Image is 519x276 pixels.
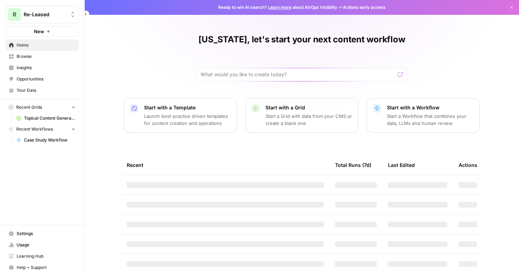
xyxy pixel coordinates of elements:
[17,76,76,82] span: Opportunities
[13,10,16,19] span: R
[218,4,337,11] span: Ready to win AI search? about AirOps Visibility
[13,113,79,124] a: Topical Content Generation Grid
[6,51,79,62] a: Browse
[6,85,79,96] a: Your Data
[201,71,395,78] input: What would you like to create today?
[34,28,44,35] span: New
[13,134,79,146] a: Case Study Workflow
[127,155,324,175] div: Recent
[24,115,76,121] span: Topical Content Generation Grid
[335,155,371,175] div: Total Runs (7d)
[6,251,79,262] a: Learning Hub
[16,126,53,132] span: Recent Workflows
[17,253,76,259] span: Learning Hub
[24,11,66,18] span: Re-Leased
[6,40,79,51] a: Home
[144,113,231,127] p: Launch best-practice driven templates for content creation and operations
[6,26,79,37] button: New
[268,5,291,10] a: Learn more
[17,87,76,94] span: Your Data
[17,242,76,248] span: Usage
[6,228,79,239] a: Settings
[24,137,76,143] span: Case Study Workflow
[266,104,352,111] p: Start with a Grid
[6,239,79,251] a: Usage
[387,113,474,127] p: Start a Workflow that combines your data, LLMs and human review
[6,262,79,273] button: Help + Support
[388,155,415,175] div: Last Edited
[17,53,76,60] span: Browse
[387,104,474,111] p: Start with a Workflow
[6,62,79,73] a: Insights
[17,230,76,237] span: Settings
[266,113,352,127] p: Start a Grid with data from your CMS or create a blank one
[245,98,358,133] button: Start with a GridStart a Grid with data from your CMS or create a blank one
[6,73,79,85] a: Opportunities
[367,98,480,133] button: Start with a WorkflowStart a Workflow that combines your data, LLMs and human review
[198,34,405,45] h1: [US_STATE], let's start your next content workflow
[144,104,231,111] p: Start with a Template
[16,104,42,110] span: Recent Grids
[343,4,386,11] span: Actions early access
[17,42,76,48] span: Home
[6,6,79,23] button: Workspace: Re-Leased
[17,65,76,71] span: Insights
[124,98,237,133] button: Start with a TemplateLaunch best-practice driven templates for content creation and operations
[17,264,76,271] span: Help + Support
[459,155,477,175] div: Actions
[6,124,79,134] button: Recent Workflows
[6,102,79,113] button: Recent Grids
